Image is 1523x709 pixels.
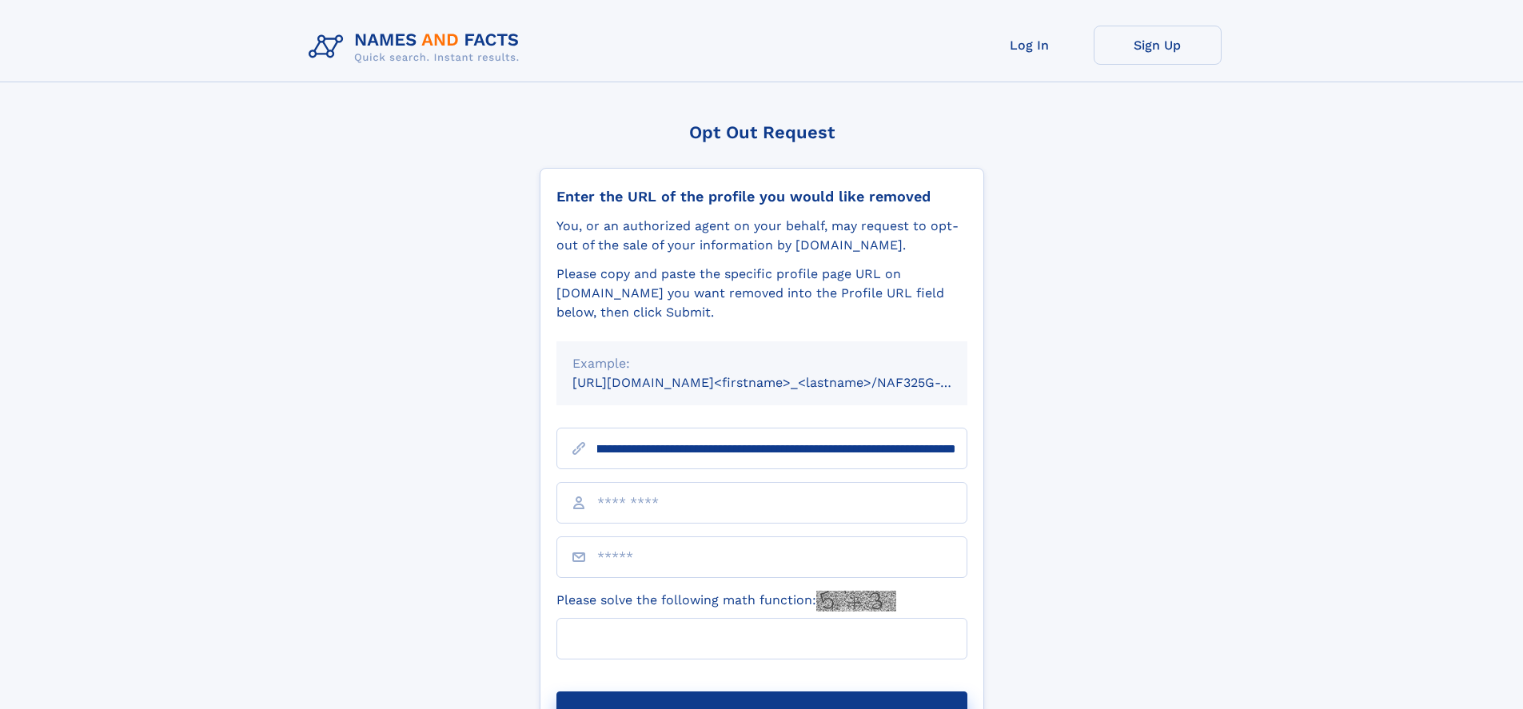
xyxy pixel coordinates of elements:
[572,375,998,390] small: [URL][DOMAIN_NAME]<firstname>_<lastname>/NAF325G-xxxxxxxx
[966,26,1094,65] a: Log In
[556,188,967,205] div: Enter the URL of the profile you would like removed
[556,265,967,322] div: Please copy and paste the specific profile page URL on [DOMAIN_NAME] you want removed into the Pr...
[540,122,984,142] div: Opt Out Request
[556,591,896,611] label: Please solve the following math function:
[302,26,532,69] img: Logo Names and Facts
[1094,26,1222,65] a: Sign Up
[556,217,967,255] div: You, or an authorized agent on your behalf, may request to opt-out of the sale of your informatio...
[572,354,951,373] div: Example:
